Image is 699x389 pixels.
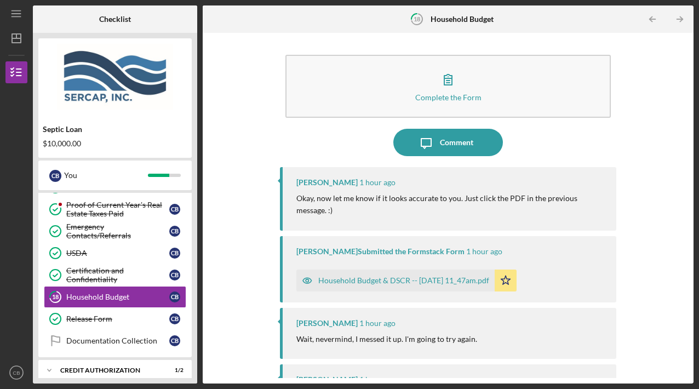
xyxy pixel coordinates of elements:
[169,270,180,281] div: C B
[38,44,192,110] img: Product logo
[359,178,396,187] time: 2025-09-18 15:48
[66,249,169,258] div: USDA
[66,222,169,240] div: Emergency Contacts/Referrals
[49,170,61,182] div: C B
[466,247,502,256] time: 2025-09-18 15:47
[296,375,358,384] div: [PERSON_NAME]
[169,291,180,302] div: C B
[359,319,396,328] time: 2025-09-18 15:44
[44,242,186,264] a: USDACB
[296,247,465,256] div: [PERSON_NAME] Submitted the Formstack Form
[393,129,503,156] button: Comment
[296,333,477,345] p: Wait, nevermind, I messed it up. I'm going to try again.
[44,264,186,286] a: Certification and ConfidentialityCB
[66,293,169,301] div: Household Budget
[164,367,184,374] div: 1 / 2
[99,15,131,24] b: Checklist
[318,276,489,285] div: Household Budget & DSCR -- [DATE] 11_47am.pdf
[169,335,180,346] div: C B
[296,270,517,291] button: Household Budget & DSCR -- [DATE] 11_47am.pdf
[431,15,494,24] b: Household Budget
[13,370,20,376] text: CB
[413,15,420,22] tspan: 18
[296,178,358,187] div: [PERSON_NAME]
[296,319,358,328] div: [PERSON_NAME]
[285,55,610,118] button: Complete the Form
[60,367,156,374] div: CREDIT AUTHORIZATION
[52,294,59,301] tspan: 18
[44,286,186,308] a: 18Household BudgetCB
[43,139,187,148] div: $10,000.00
[44,220,186,242] a: Emergency Contacts/ReferralsCB
[296,192,605,217] p: Okay, now let me know if it looks accurate to you. Just click the PDF in the previous message. :)
[169,226,180,237] div: C B
[440,129,473,156] div: Comment
[64,166,148,185] div: You
[169,204,180,215] div: C B
[66,201,169,218] div: Proof of Current Year's Real Estate Taxes Paid
[44,198,186,220] a: Proof of Current Year's Real Estate Taxes PaidCB
[44,330,186,352] a: Documentation CollectionCB
[415,93,482,101] div: Complete the Form
[43,125,187,134] div: Septic Loan
[169,313,180,324] div: C B
[169,248,180,259] div: C B
[44,308,186,330] a: Release FormCB
[5,362,27,384] button: CB
[66,314,169,323] div: Release Form
[66,266,169,284] div: Certification and Confidentiality
[359,375,396,384] time: 2025-09-18 15:43
[66,336,169,345] div: Documentation Collection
